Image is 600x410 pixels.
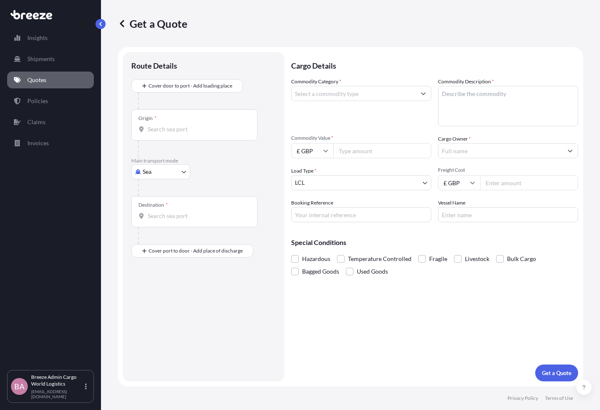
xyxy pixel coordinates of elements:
input: Your internal reference [291,207,431,222]
a: Invoices [7,135,94,152]
input: Type amount [333,143,431,158]
input: Enter name [438,207,578,222]
span: BA [14,382,24,391]
p: Route Details [131,61,177,71]
span: LCL [295,178,305,187]
p: Special Conditions [291,239,578,246]
label: Cargo Owner [438,135,471,143]
input: Full name [438,143,563,158]
button: LCL [291,175,431,190]
p: Cargo Details [291,52,578,77]
p: Policies [27,97,48,105]
label: Booking Reference [291,199,333,207]
input: Enter amount [480,175,578,190]
a: Insights [7,29,94,46]
a: Policies [7,93,94,109]
div: Origin [138,115,157,122]
p: Breeze Admin Cargo World Logistics [31,374,83,387]
span: Sea [143,168,151,176]
button: Cover door to port - Add loading place [131,79,243,93]
p: Claims [27,118,45,126]
span: Used Goods [357,265,388,278]
input: Destination [148,212,247,220]
a: Terms of Use [545,395,573,402]
p: Shipments [27,55,55,63]
span: Freight Cost [438,167,578,173]
p: [EMAIL_ADDRESS][DOMAIN_NAME] [31,389,83,399]
button: Get a Quote [535,365,578,381]
p: Quotes [27,76,46,84]
p: Get a Quote [118,17,187,30]
span: Fragile [429,253,447,265]
span: Commodity Value [291,135,431,141]
label: Vessel Name [438,199,465,207]
a: Quotes [7,72,94,88]
p: Main transport mode [131,157,276,164]
input: Select a commodity type [292,86,416,101]
button: Cover port to door - Add place of discharge [131,244,253,258]
span: Livestock [465,253,489,265]
span: Bagged Goods [302,265,339,278]
span: Bulk Cargo [507,253,536,265]
button: Select transport [131,164,190,179]
button: Show suggestions [563,143,578,158]
span: Temperature Controlled [348,253,412,265]
span: Cover door to port - Add loading place [149,82,232,90]
button: Show suggestions [416,86,431,101]
div: Destination [138,202,168,208]
span: Load Type [291,167,316,175]
input: Origin [148,125,247,133]
span: Hazardous [302,253,330,265]
label: Commodity Category [291,77,341,86]
label: Commodity Description [438,77,494,86]
a: Claims [7,114,94,130]
span: Cover port to door - Add place of discharge [149,247,243,255]
p: Insights [27,34,48,42]
a: Privacy Policy [507,395,538,402]
p: Get a Quote [542,369,571,377]
p: Invoices [27,139,49,147]
a: Shipments [7,51,94,67]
